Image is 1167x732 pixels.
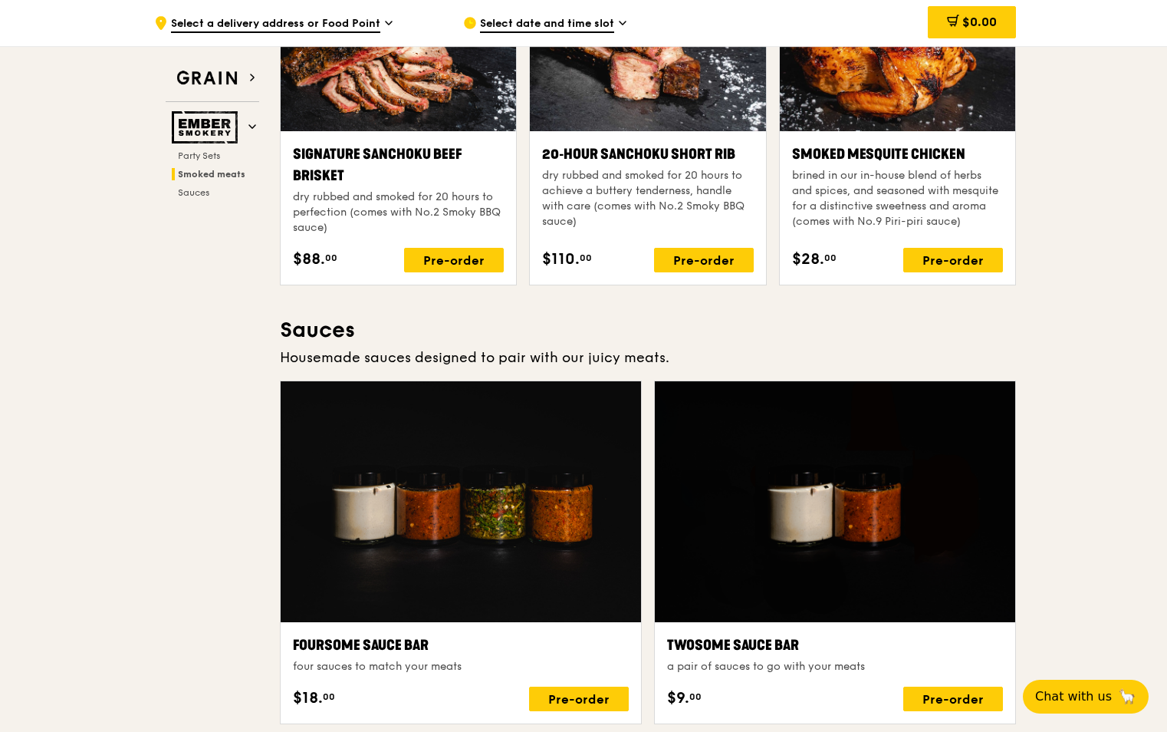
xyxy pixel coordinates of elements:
[1118,687,1136,706] span: 🦙
[178,187,209,198] span: Sauces
[178,150,220,161] span: Party Sets
[1023,680,1149,714] button: Chat with us🦙
[293,635,629,656] div: Foursome Sauce Bar
[792,143,1003,165] div: Smoked Mesquite Chicken
[667,687,689,710] span: $9.
[293,248,325,271] span: $88.
[903,248,1003,272] div: Pre-order
[280,347,1016,368] div: Housemade sauces designed to pair with our juicy meats.
[293,190,504,236] div: dry rubbed and smoked for 20 hours to perfection (comes with No.2 Smoky BBQ sauce)
[323,691,335,703] span: 00
[542,248,580,271] span: $110.
[178,169,245,180] span: Smoked meats
[404,248,504,272] div: Pre-order
[792,168,1003,229] div: brined in our in-house blend of herbs and spices, and seasoned with mesquite for a distinctive sw...
[171,16,380,33] span: Select a delivery address or Food Point
[293,687,323,710] span: $18.
[792,248,824,271] span: $28.
[689,691,702,703] span: 00
[529,687,629,711] div: Pre-order
[667,635,1003,656] div: Twosome Sauce bar
[542,143,753,165] div: 20‑hour Sanchoku Short Rib
[667,659,1003,674] div: a pair of sauces to go with your meats
[903,687,1003,711] div: Pre-order
[172,64,242,92] img: Grain web logo
[580,252,592,264] span: 00
[542,168,753,229] div: dry rubbed and smoked for 20 hours to achieve a buttery tenderness, handle with care (comes with ...
[293,659,629,674] div: four sauces to match your meats
[293,143,504,186] div: Signature Sanchoku Beef Brisket
[325,252,337,264] span: 00
[480,16,614,33] span: Select date and time slot
[962,15,997,29] span: $0.00
[172,111,242,143] img: Ember Smokery web logo
[280,316,1016,344] h3: Sauces
[654,248,754,272] div: Pre-order
[1035,687,1112,706] span: Chat with us
[824,252,837,264] span: 00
